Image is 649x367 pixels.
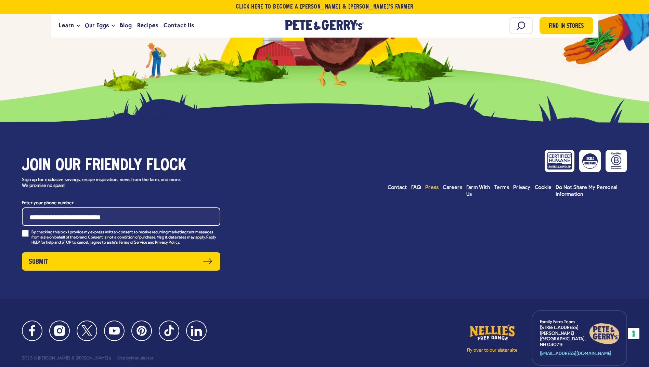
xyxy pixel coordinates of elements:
[31,230,220,245] p: By checking this box I provide my express written consent to receive recurring marketing text mes...
[77,25,80,27] button: Open the dropdown menu for Learn
[112,25,115,27] button: Open the dropdown menu for Our Eggs
[85,21,109,30] span: Our Eggs
[411,185,421,190] span: FAQ
[556,184,627,198] a: Do Not Share My Personal Information
[134,16,161,35] a: Recipes
[535,184,551,191] a: Cookie
[425,185,439,190] span: Press
[131,356,154,361] a: Manufactur
[628,328,639,339] button: Your consent preferences for tracking technologies
[509,17,533,34] input: Search
[443,184,462,191] a: Careers
[388,184,627,198] ul: Footer menu
[540,320,589,348] p: Family Farm Team [STREET_ADDRESS][PERSON_NAME] [GEOGRAPHIC_DATA], NH 03079
[117,16,134,35] a: Blog
[119,241,147,245] a: Terms of Service
[59,21,74,30] span: Learn
[494,184,509,191] a: Terms
[443,185,462,190] span: Careers
[137,21,158,30] span: Recipes
[467,348,518,353] p: Fly over to our sister site
[513,185,531,190] span: Privacy
[494,185,509,190] span: Terms
[425,184,439,191] a: Press
[22,157,220,176] h3: Join our friendly flock
[164,21,194,30] span: Contact Us
[161,16,197,35] a: Contact Us
[56,16,77,35] a: Learn
[540,17,593,34] a: Find in Stores
[22,230,29,237] input: By checking this box I provide my express written consent to receive recurring marketing text mes...
[82,16,112,35] a: Our Eggs
[388,185,407,190] span: Contact
[388,184,407,191] a: Contact
[112,356,154,361] div: Site by
[549,22,584,31] span: Find in Stores
[535,185,551,190] span: Cookie
[155,241,179,245] a: Privacy Policy
[556,185,617,197] span: Do Not Share My Personal Information
[22,199,220,207] label: Enter your phone number
[540,351,611,357] a: [EMAIL_ADDRESS][DOMAIN_NAME]
[466,184,490,198] a: Farm With Us
[513,184,531,191] a: Privacy
[22,177,188,189] p: Sign up for exclusive savings, recipe inspiration, news from the farm, and more. We promise no spam!
[466,185,490,197] span: Farm With Us
[22,252,220,271] button: Submit
[22,356,111,361] div: 2023 © [PERSON_NAME] & [PERSON_NAME]'s
[411,184,421,191] a: FAQ
[467,323,518,353] a: Fly over to our sister site
[120,21,132,30] span: Blog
